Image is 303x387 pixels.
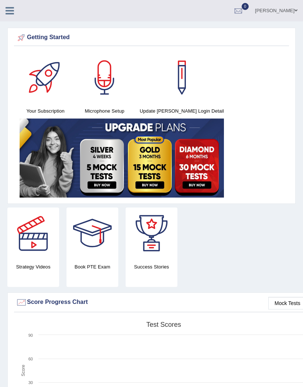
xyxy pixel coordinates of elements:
tspan: Score [21,364,26,376]
text: 90 [28,333,33,338]
text: 30 [28,380,33,385]
h4: Book PTE Exam [67,263,118,271]
h4: Update [PERSON_NAME] Login Detail [138,107,226,115]
div: Getting Started [16,32,287,43]
img: small5.jpg [20,119,224,198]
h4: Success Stories [126,263,177,271]
span: 0 [242,3,249,10]
h4: Your Subscription [20,107,71,115]
h4: Strategy Videos [7,263,59,271]
tspan: Test scores [146,321,181,328]
text: 60 [28,357,33,361]
h4: Microphone Setup [79,107,130,115]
